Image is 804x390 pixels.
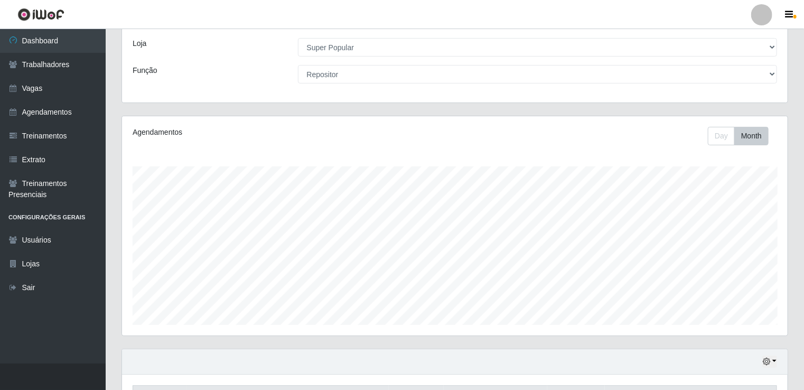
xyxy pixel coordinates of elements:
[133,65,157,76] label: Função
[708,127,735,145] button: Day
[708,127,769,145] div: First group
[133,38,146,49] label: Loja
[734,127,769,145] button: Month
[133,127,392,138] div: Agendamentos
[708,127,777,145] div: Toolbar with button groups
[17,8,64,21] img: CoreUI Logo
